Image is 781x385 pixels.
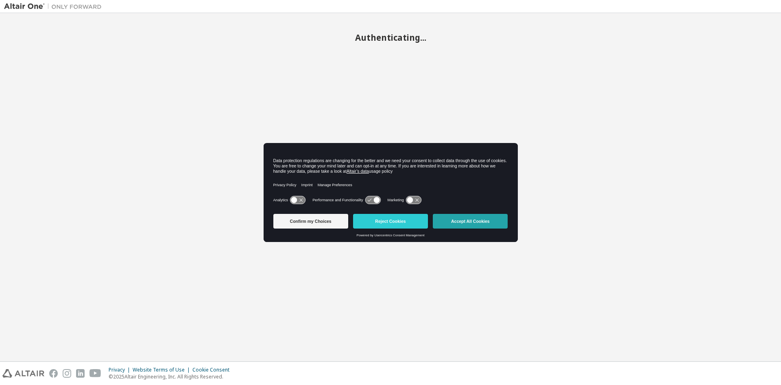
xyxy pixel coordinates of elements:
[63,369,71,378] img: instagram.svg
[4,32,777,43] h2: Authenticating...
[2,369,44,378] img: altair_logo.svg
[192,367,234,373] div: Cookie Consent
[133,367,192,373] div: Website Terms of Use
[109,373,234,380] p: © 2025 Altair Engineering, Inc. All Rights Reserved.
[4,2,106,11] img: Altair One
[76,369,85,378] img: linkedin.svg
[89,369,101,378] img: youtube.svg
[49,369,58,378] img: facebook.svg
[109,367,133,373] div: Privacy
